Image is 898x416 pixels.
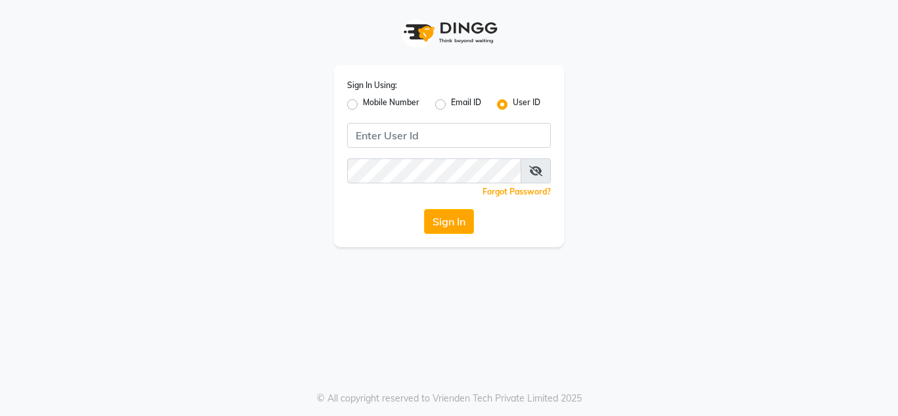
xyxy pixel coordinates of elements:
button: Sign In [424,209,474,234]
input: Username [347,158,521,183]
img: logo1.svg [396,13,502,52]
a: Forgot Password? [483,187,551,196]
label: Email ID [451,97,481,112]
label: Sign In Using: [347,80,397,91]
label: User ID [513,97,540,112]
input: Username [347,123,551,148]
label: Mobile Number [363,97,419,112]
